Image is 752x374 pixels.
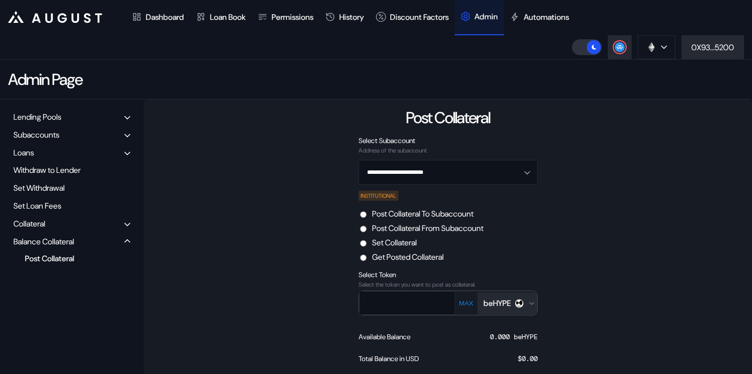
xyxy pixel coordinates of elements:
div: beHYPE [483,298,511,308]
img: chain logo [646,42,657,53]
div: Address of the subaccount. [359,147,538,154]
div: Balance Collateral [13,236,74,247]
div: Select Subaccount [359,136,538,145]
div: Total Balance in USD [359,354,419,363]
div: History [339,12,364,22]
div: Withdraw to Lender [10,162,134,178]
div: Lending Pools [13,112,61,122]
label: Post Collateral From Subaccount [372,223,483,233]
label: Post Collateral To Subaccount [372,209,473,219]
div: Admin [474,11,498,22]
div: Collateral [13,219,45,229]
div: Admin Page [8,69,82,90]
div: Discount Factors [390,12,449,22]
div: 0.000 beHYPE [490,332,538,341]
button: Open menu for selecting token for payment [477,293,537,314]
div: Subaccounts [13,130,59,140]
div: Permissions [272,12,313,22]
label: Get Posted Collateral [372,252,444,262]
div: Select the token you want to post as collateral. [359,281,538,288]
div: $ 0.00 [518,354,538,363]
img: behype.png [515,299,524,308]
div: Set Loan Fees [10,198,134,214]
div: Select Token [359,270,538,279]
div: Automations [524,12,569,22]
div: Available Balance [359,332,410,341]
div: Dashboard [146,12,184,22]
button: 0X93...5200 [681,35,744,59]
div: Loan Book [210,12,246,22]
div: Post Collateral [20,252,117,265]
label: Set Collateral [372,237,417,248]
div: Loans [13,148,34,158]
div: Post Collateral [406,107,490,128]
button: Open menu [359,160,538,185]
img: hyperevm-CUbfO1az.svg [519,302,525,308]
button: MAX [456,299,476,307]
div: 0X93...5200 [691,42,734,53]
div: Set Withdrawal [10,180,134,196]
button: chain logo [638,35,675,59]
div: INSTITUTIONAL [359,191,399,201]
